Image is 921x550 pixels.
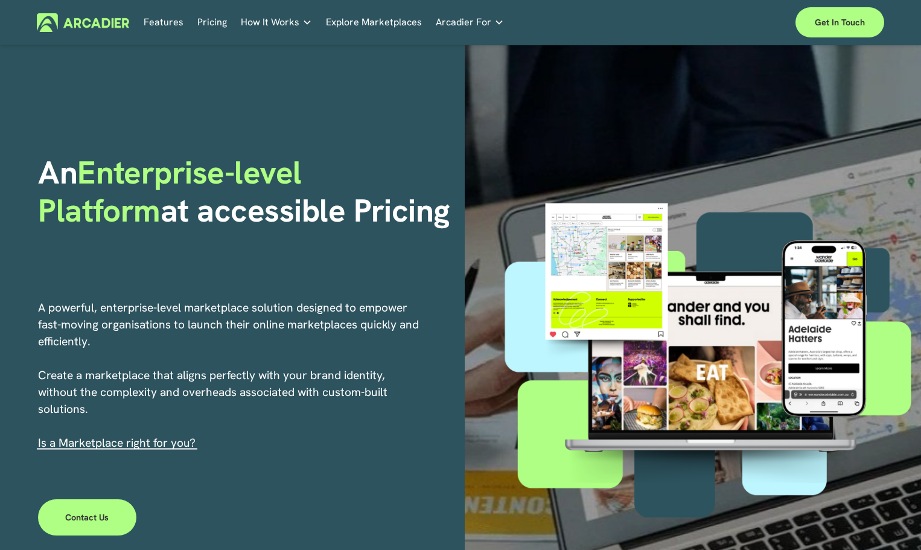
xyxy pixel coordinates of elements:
[241,14,299,31] span: How It Works
[37,13,129,32] img: Arcadier
[326,13,422,32] a: Explore Marketplaces
[436,13,504,32] a: folder dropdown
[38,499,136,536] a: Contact Us
[38,435,196,450] span: I
[197,13,227,32] a: Pricing
[436,14,491,31] span: Arcadier For
[241,13,312,32] a: folder dropdown
[144,13,183,32] a: Features
[38,154,456,229] h1: An at accessible Pricing
[795,7,884,37] a: Get in touch
[41,435,196,450] a: s a Marketplace right for you?
[38,299,421,452] p: A powerful, enterprise-level marketplace solution designed to empower fast-moving organisations t...
[38,152,310,231] span: Enterprise-level Platform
